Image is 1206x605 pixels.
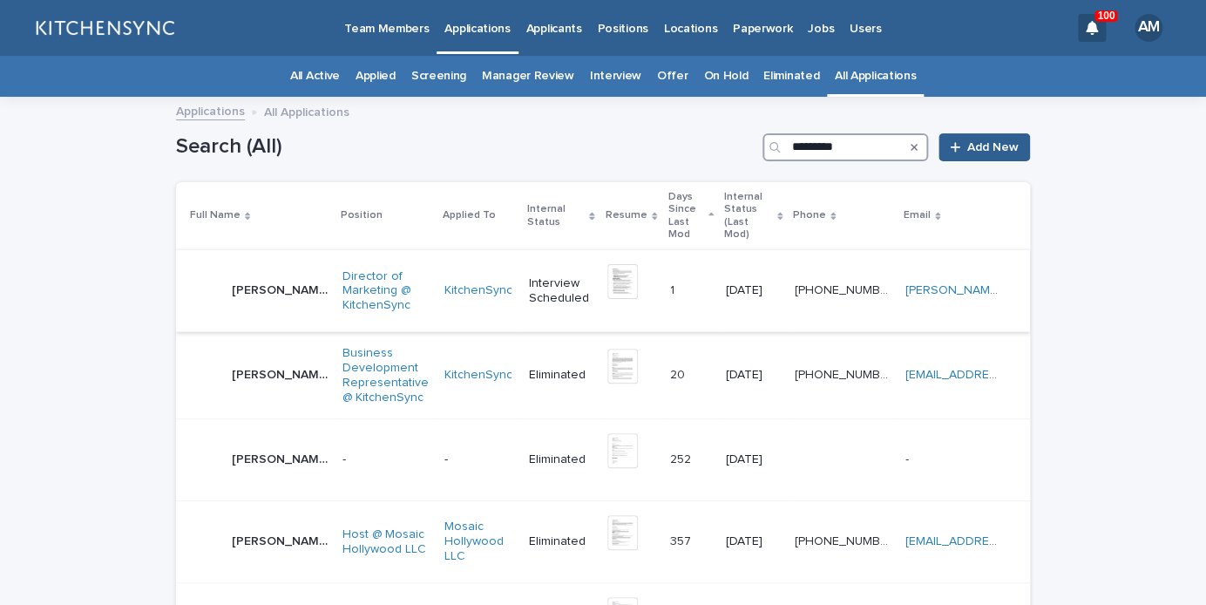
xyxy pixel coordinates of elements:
p: Phone [793,206,826,225]
p: [DATE] [726,534,781,549]
a: Applied [356,56,396,97]
h1: Search (All) [176,134,755,160]
a: KitchenSync [444,283,512,298]
a: [PHONE_NUMBER] [795,369,898,381]
a: Host @ Mosaic Hollywood LLC [342,527,430,557]
p: 20 [670,364,688,383]
tr: [PERSON_NAME][PERSON_NAME] --Eliminated252252 [DATE] -- [176,419,1030,501]
p: Internal Status [527,200,585,232]
a: Manager Review [482,56,574,97]
p: Eliminated [529,368,593,383]
a: Screening [411,56,466,97]
a: All Applications [835,56,916,97]
p: All Applications [264,101,349,120]
p: - [905,449,912,467]
a: KitchenSync [444,368,512,383]
a: [PERSON_NAME][EMAIL_ADDRESS][DOMAIN_NAME] [905,284,1197,296]
p: - [342,452,430,467]
p: Eliminated [529,452,593,467]
tr: [PERSON_NAME][PERSON_NAME] Host @ Mosaic Hollywood LLC Mosaic Hollywood LLC Eliminated357357 [DAT... [176,501,1030,583]
div: AM [1135,14,1162,42]
p: Eliminated [529,534,593,549]
a: On Hold [703,56,748,97]
a: Offer [657,56,688,97]
p: Applied To [442,206,495,225]
p: Internal Status (Last Mod) [724,187,772,245]
a: Business Development Representative @ KitchenSync [342,346,430,404]
tr: [PERSON_NAME][PERSON_NAME] Director of Marketing @ KitchenSync KitchenSync Interview Scheduled11 ... [176,250,1030,332]
p: [DATE] [726,368,781,383]
p: Position [341,206,383,225]
p: 100 [1097,10,1115,22]
span: Add New [967,141,1019,153]
a: Mosaic Hollywood LLC [444,520,515,563]
tr: [PERSON_NAME][PERSON_NAME] Business Development Representative @ KitchenSync KitchenSync Eliminat... [176,332,1030,419]
p: Gabrielle Norris [232,449,332,467]
p: Interview Scheduled [529,276,593,306]
a: All Active [290,56,340,97]
img: lGNCzQTxQVKGkIr0XjOy [35,10,174,45]
p: Email [904,206,931,225]
p: Gabrielle Evans [232,364,332,383]
a: [EMAIL_ADDRESS][DOMAIN_NAME] [905,535,1102,547]
p: Megan Michels [232,531,332,549]
p: [DATE] [726,452,781,467]
a: Eliminated [763,56,819,97]
a: [PHONE_NUMBER] [795,284,898,296]
p: 252 [670,449,694,467]
p: - [444,452,515,467]
input: Search [762,133,928,161]
p: Gabrielle Carreiro [232,280,332,298]
p: Days Since Last Mod [668,187,704,245]
p: [DATE] [726,283,781,298]
p: Resume [606,206,647,225]
p: Full Name [190,206,241,225]
a: Interview [590,56,641,97]
a: Applications [176,100,245,120]
a: [PHONE_NUMBER] [795,535,898,547]
a: [EMAIL_ADDRESS][DOMAIN_NAME] [905,369,1102,381]
div: 100 [1078,14,1106,42]
p: 1 [670,280,678,298]
a: Add New [938,133,1030,161]
a: Director of Marketing @ KitchenSync [342,269,430,313]
p: 357 [670,531,694,549]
